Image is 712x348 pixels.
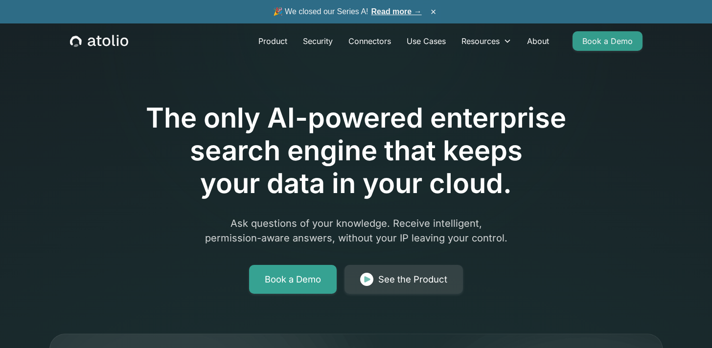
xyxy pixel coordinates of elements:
span: 🎉 We closed our Series A! [273,6,422,18]
a: Book a Demo [573,31,643,51]
div: Resources [461,35,500,47]
a: See the Product [345,265,463,294]
div: See the Product [378,273,447,286]
button: × [428,6,439,17]
p: Ask questions of your knowledge. Receive intelligent, permission-aware answers, without your IP l... [168,216,544,245]
a: Product [251,31,295,51]
h1: The only AI-powered enterprise search engine that keeps your data in your cloud. [106,102,607,200]
a: Security [295,31,341,51]
a: home [70,35,128,47]
a: Read more → [371,7,422,16]
a: Book a Demo [249,265,337,294]
a: Connectors [341,31,399,51]
a: About [519,31,557,51]
div: Resources [454,31,519,51]
a: Use Cases [399,31,454,51]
